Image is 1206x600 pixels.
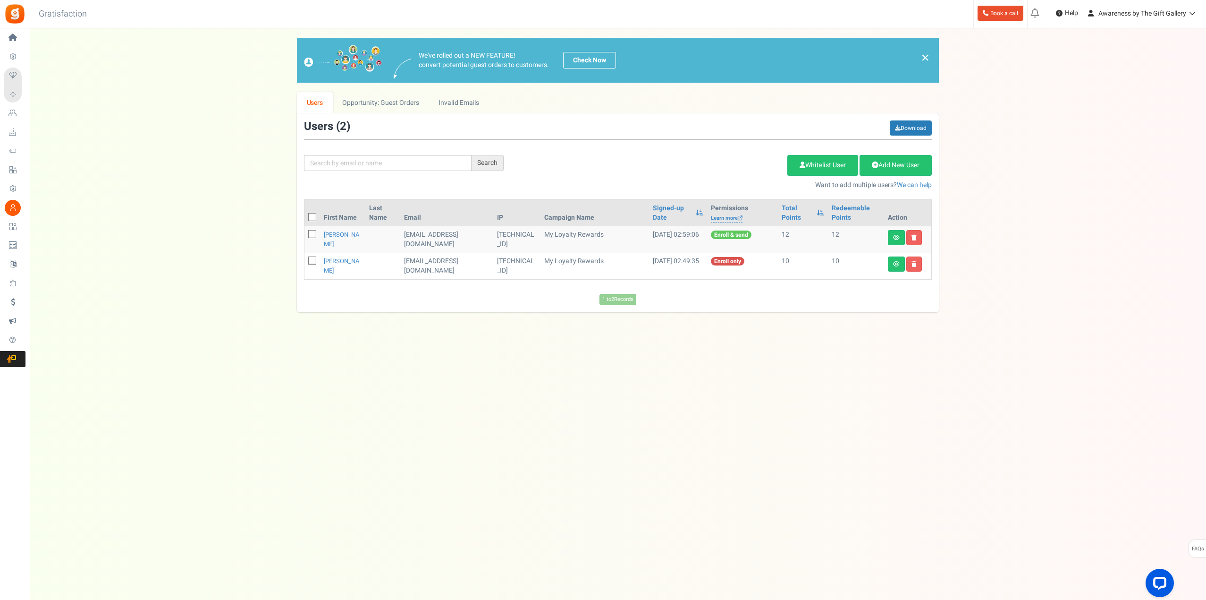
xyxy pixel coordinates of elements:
[832,204,880,223] a: Redeemable Points
[540,253,649,279] td: My Loyalty Rewards
[304,155,472,171] input: Search by email or name
[324,257,360,275] a: [PERSON_NAME]
[324,230,360,249] a: [PERSON_NAME]
[921,52,929,63] a: ×
[884,200,931,226] th: Action
[540,200,649,226] th: Campaign Name
[860,155,932,176] a: Add New User
[333,92,429,113] a: Opportunity: Guest Orders
[911,235,917,240] i: Delete user
[563,52,616,69] a: Check Now
[28,5,97,24] h3: Gratisfaction
[782,204,812,223] a: Total Points
[778,226,828,253] td: 12
[711,257,744,266] span: Enroll only
[493,253,540,279] td: [TECHNICAL_ID]
[340,118,346,135] span: 2
[429,92,489,113] a: Invalid Emails
[493,226,540,253] td: [TECHNICAL_ID]
[897,180,932,190] a: We can help
[518,180,932,190] p: Want to add multiple users?
[1191,540,1204,558] span: FAQs
[893,235,900,240] i: View details
[1098,9,1186,18] span: Awareness by The Gift Gallery
[707,200,778,226] th: Permissions
[400,226,493,253] td: [EMAIL_ADDRESS][DOMAIN_NAME]
[828,253,884,279] td: 10
[1052,6,1082,21] a: Help
[649,253,707,279] td: [DATE] 02:49:35
[653,204,691,223] a: Signed-up Date
[297,92,333,113] a: Users
[493,200,540,226] th: IP
[320,200,365,226] th: First Name
[649,226,707,253] td: [DATE] 02:59:06
[304,120,350,133] h3: Users ( )
[890,120,932,136] a: Download
[893,261,900,267] i: View details
[540,226,649,253] td: My Loyalty Rewards
[419,51,549,70] p: We've rolled out a NEW FEATURE! convert potential guest orders to customers.
[978,6,1023,21] a: Book a call
[787,155,858,176] a: Whitelist User
[4,3,25,25] img: Gratisfaction
[400,200,493,226] th: Email
[911,261,917,267] i: Delete user
[304,45,382,76] img: images
[394,59,412,79] img: images
[828,226,884,253] td: 12
[1063,9,1078,18] span: Help
[711,214,742,223] a: Learn more
[400,253,493,279] td: [EMAIL_ADDRESS][DOMAIN_NAME]
[711,231,751,239] span: Enroll & send
[472,155,504,171] div: Search
[778,253,828,279] td: 10
[365,200,400,226] th: Last Name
